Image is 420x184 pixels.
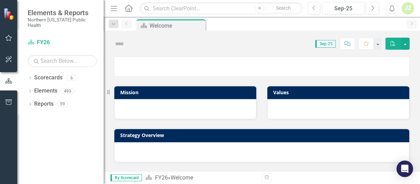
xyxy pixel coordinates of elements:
[28,55,97,67] input: Search Below...
[28,39,97,47] a: FY26
[145,174,257,182] div: »
[171,174,193,181] div: Welcome
[57,101,68,107] div: 59
[325,4,362,13] div: Sep-25
[266,3,301,13] button: Search
[66,75,77,81] div: 6
[120,133,406,138] h3: Strategy Overview
[28,17,97,28] small: Northern [US_STATE] Public Health
[155,174,168,181] a: FY26
[120,90,253,95] h3: Mission
[3,8,16,20] img: ClearPoint Strategy
[34,100,54,108] a: Reports
[34,74,63,82] a: Scorecards
[276,5,291,11] span: Search
[315,40,336,48] span: Sep-25
[150,21,204,30] div: Welcome
[111,174,142,181] span: By Scorecard
[140,2,302,14] input: Search ClearPoint...
[402,2,414,14] button: JZ
[34,87,57,95] a: Elements
[114,38,125,49] img: Not Defined
[397,161,413,177] div: Open Intercom Messenger
[28,9,97,17] span: Elements & Reports
[61,88,74,94] div: 493
[322,2,364,14] button: Sep-25
[273,90,406,95] h3: Values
